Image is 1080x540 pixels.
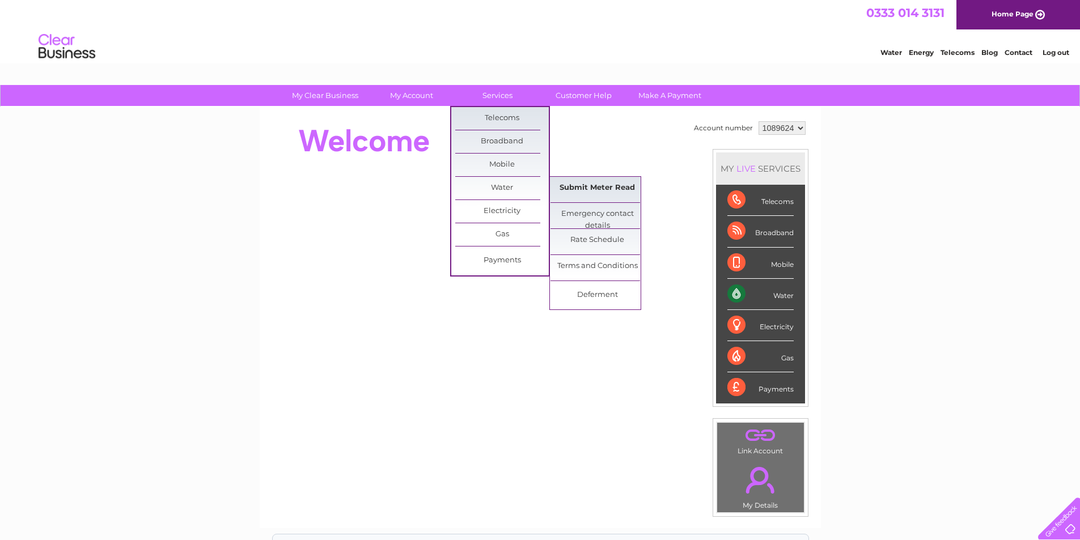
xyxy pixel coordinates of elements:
[455,130,549,153] a: Broadband
[866,6,945,20] a: 0333 014 3131
[451,85,544,106] a: Services
[455,223,549,246] a: Gas
[537,85,630,106] a: Customer Help
[727,341,794,372] div: Gas
[455,249,549,272] a: Payments
[550,203,644,226] a: Emergency contact details
[727,372,794,403] div: Payments
[550,255,644,278] a: Terms and Conditions
[455,154,549,176] a: Mobile
[727,185,794,216] div: Telecoms
[716,152,805,185] div: MY SERVICES
[691,118,756,138] td: Account number
[455,200,549,223] a: Electricity
[717,422,804,458] td: Link Account
[550,229,644,252] a: Rate Schedule
[273,6,808,55] div: Clear Business is a trading name of Verastar Limited (registered in [GEOGRAPHIC_DATA] No. 3667643...
[727,279,794,310] div: Water
[734,163,758,174] div: LIVE
[720,460,801,500] a: .
[365,85,458,106] a: My Account
[455,177,549,199] a: Water
[623,85,717,106] a: Make A Payment
[717,457,804,513] td: My Details
[278,85,372,106] a: My Clear Business
[727,216,794,247] div: Broadband
[880,48,902,57] a: Water
[727,248,794,279] div: Mobile
[909,48,934,57] a: Energy
[941,48,975,57] a: Telecoms
[455,107,549,130] a: Telecoms
[1005,48,1032,57] a: Contact
[38,29,96,64] img: logo.png
[720,426,801,445] a: .
[1043,48,1069,57] a: Log out
[550,284,644,307] a: Deferment
[550,177,644,199] a: Submit Meter Read
[981,48,998,57] a: Blog
[727,310,794,341] div: Electricity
